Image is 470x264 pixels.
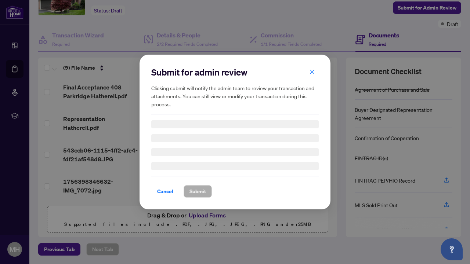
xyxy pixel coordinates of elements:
button: Submit [184,185,212,198]
button: Open asap [441,238,463,260]
h5: Clicking submit will notify the admin team to review your transaction and attachments. You can st... [151,84,319,108]
h2: Submit for admin review [151,66,319,78]
button: Cancel [151,185,179,198]
span: close [310,69,315,74]
span: Cancel [157,186,173,197]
